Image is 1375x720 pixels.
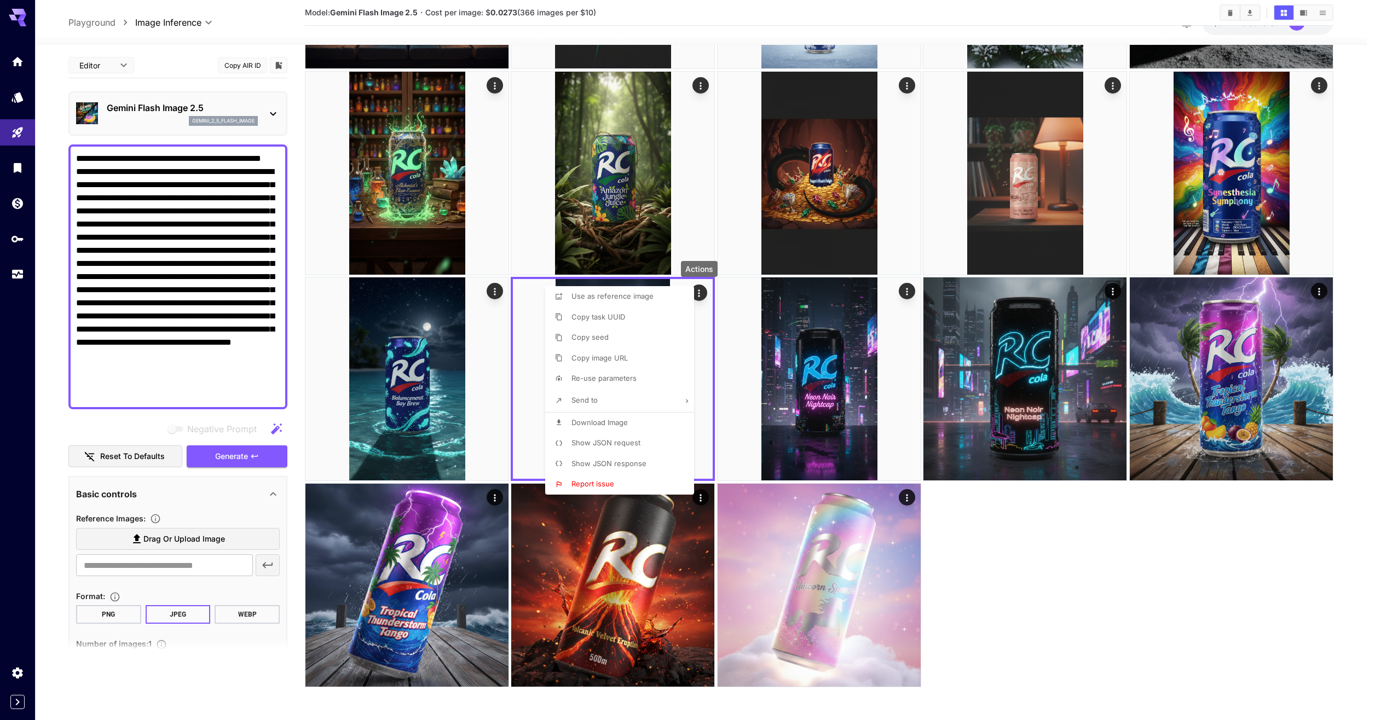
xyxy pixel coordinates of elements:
[571,292,654,300] span: Use as reference image
[571,459,646,468] span: Show JSON response
[571,312,625,321] span: Copy task UUID
[571,418,628,427] span: Download Image
[571,396,598,404] span: Send to
[571,333,609,341] span: Copy seed
[681,261,718,277] div: Actions
[571,479,614,488] span: Report issue
[571,438,640,447] span: Show JSON request
[571,374,637,382] span: Re-use parameters
[571,353,628,362] span: Copy image URL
